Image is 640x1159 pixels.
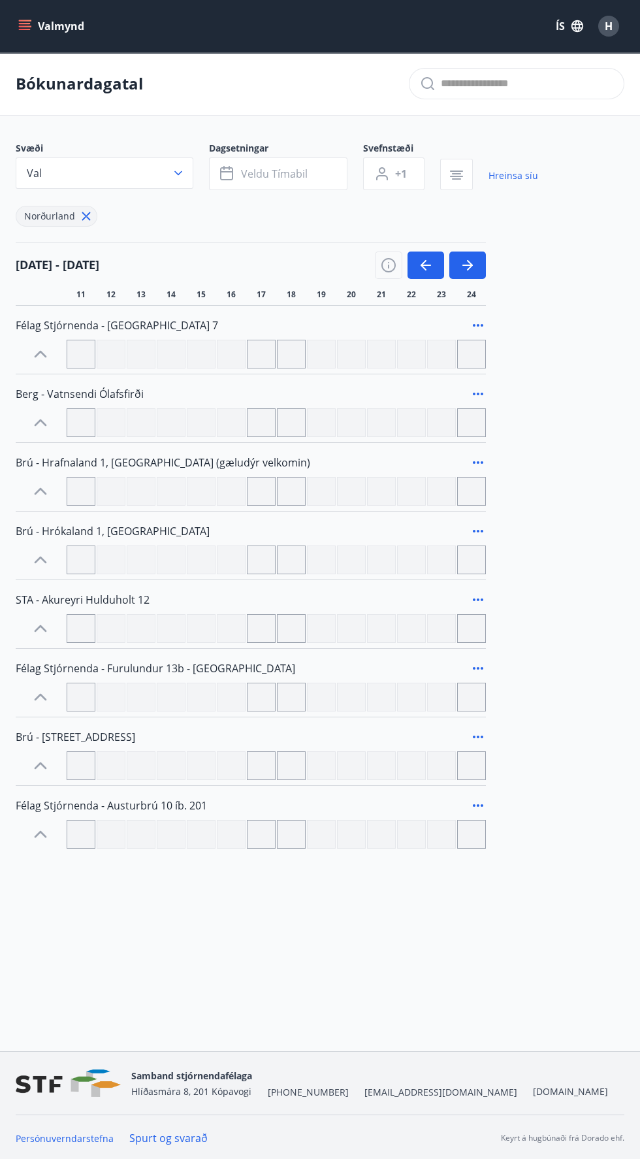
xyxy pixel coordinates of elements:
[257,289,266,300] span: 17
[605,19,613,33] span: H
[16,661,295,676] span: Félag Stjórnenda - Furulundur 13b - [GEOGRAPHIC_DATA]
[395,167,407,181] span: +1
[407,289,416,300] span: 22
[16,1069,121,1098] img: vjCaq2fThgY3EUYqSgpjEiBg6WP39ov69hlhuPVN.png
[16,14,89,38] button: menu
[16,157,193,189] button: Val
[16,73,143,95] p: Bókunardagatal
[241,167,308,181] span: Veldu tímabil
[27,166,42,180] span: Val
[24,210,75,222] span: Norðurland
[16,318,218,333] span: Félag Stjórnenda - [GEOGRAPHIC_DATA] 7
[363,157,424,190] button: +1
[287,289,296,300] span: 18
[227,289,236,300] span: 16
[437,289,446,300] span: 23
[377,289,386,300] span: 21
[76,289,86,300] span: 11
[16,1132,114,1145] a: Persónuverndarstefna
[593,10,624,42] button: H
[467,289,476,300] span: 24
[364,1086,517,1099] span: [EMAIL_ADDRESS][DOMAIN_NAME]
[16,730,135,744] span: Brú - [STREET_ADDRESS]
[501,1132,624,1144] p: Keyrt á hugbúnaði frá Dorado ehf.
[268,1086,349,1099] span: [PHONE_NUMBER]
[549,14,590,38] button: ÍS
[106,289,116,300] span: 12
[533,1085,608,1098] a: [DOMAIN_NAME]
[363,142,440,157] span: Svefnstæði
[16,387,144,401] span: Berg - Vatnsendi Ólafsfirði
[131,1085,251,1098] span: Hlíðasmára 8, 201 Kópavogi
[16,798,207,813] span: Félag Stjórnenda - Austurbrú 10 íb. 201
[488,161,538,190] a: Hreinsa síu
[131,1069,252,1082] span: Samband stjórnendafélaga
[16,142,209,157] span: Svæði
[129,1131,208,1145] a: Spurt og svarað
[136,289,146,300] span: 13
[16,206,97,227] div: Norðurland
[197,289,206,300] span: 15
[347,289,356,300] span: 20
[317,289,326,300] span: 19
[209,157,347,190] button: Veldu tímabil
[209,142,363,157] span: Dagsetningar
[16,593,150,607] span: STA - Akureyri Hulduholt 12
[16,256,99,273] h4: [DATE] - [DATE]
[16,455,310,470] span: Brú - Hrafnaland 1, [GEOGRAPHIC_DATA] (gæludýr velkomin)
[16,524,210,538] span: Brú - Hrókaland 1, [GEOGRAPHIC_DATA]
[167,289,176,300] span: 14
